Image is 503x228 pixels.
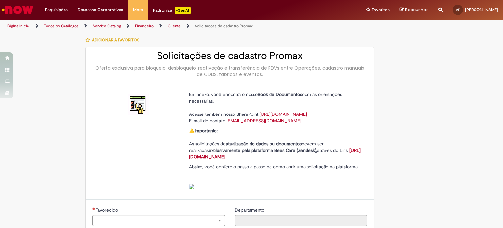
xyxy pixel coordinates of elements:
[153,7,191,14] div: Padroniza
[456,8,460,12] span: AF
[465,7,498,12] span: [PERSON_NAME]
[189,147,361,160] a: [URL][DOMAIN_NAME]
[78,7,123,13] span: Despesas Corporativas
[135,23,154,29] a: Financeiro
[209,147,317,153] strong: exclusivamente pela plataforma Bees Care (Zendesk),
[235,215,367,226] input: Departamento
[235,207,266,213] span: Somente leitura - Departamento
[195,23,253,29] a: Solicitações de cadastro Promax
[1,3,34,16] img: ServiceNow
[92,207,95,210] span: Necessários
[226,118,301,124] a: [EMAIL_ADDRESS][DOMAIN_NAME]
[168,23,181,29] a: Cliente
[92,215,225,226] a: Limpar campo Favorecido
[195,128,218,134] strong: Importante:
[189,91,363,124] p: Em anexo, você encontra o nosso com as orientações necessárias. Acesse também nosso SharePoint: E...
[235,207,266,213] label: Somente leitura - Departamento
[372,7,390,13] span: Favoritos
[93,23,121,29] a: Service Catalog
[85,33,143,47] button: Adicionar a Favoritos
[128,94,149,115] img: Solicitações de cadastro Promax
[405,7,429,13] span: Rascunhos
[189,163,363,190] p: Abaixo, você confere o passo a passo de como abrir uma solicitação na plataforma.
[92,37,139,43] span: Adicionar a Favoritos
[189,184,194,189] img: sys_attachment.do
[44,23,79,29] a: Todos os Catálogos
[133,7,143,13] span: More
[45,7,68,13] span: Requisições
[226,141,302,147] strong: atualização de dados ou documentos
[400,7,429,13] a: Rascunhos
[92,65,367,78] div: Oferta exclusiva para bloqueio, desbloqueio, reativação e transferência de PDVs entre Operações, ...
[5,20,330,32] ul: Trilhas de página
[259,111,307,117] a: [URL][DOMAIN_NAME]
[7,23,30,29] a: Página inicial
[92,51,367,61] h2: Solicitações de cadastro Promax
[95,207,119,213] span: Necessários - Favorecido
[189,127,363,160] p: ⚠️ As solicitações de devem ser realizadas atraves do Link
[175,7,191,14] p: +GenAi
[258,92,302,97] strong: Book de Documentos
